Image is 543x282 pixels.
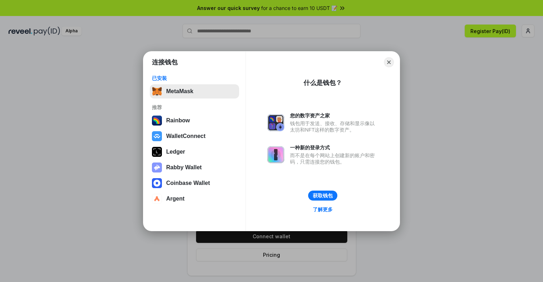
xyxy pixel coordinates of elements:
img: svg+xml,%3Csvg%20width%3D%2228%22%20height%3D%2228%22%20viewBox%3D%220%200%2028%2028%22%20fill%3D... [152,194,162,204]
div: 钱包用于发送、接收、存储和显示像以太坊和NFT这样的数字资产。 [290,120,378,133]
div: 什么是钱包？ [304,79,342,87]
button: MetaMask [150,84,239,99]
div: Rainbow [166,117,190,124]
div: Rabby Wallet [166,164,202,171]
div: 一种新的登录方式 [290,144,378,151]
button: Rabby Wallet [150,160,239,175]
a: 了解更多 [309,205,337,214]
button: Coinbase Wallet [150,176,239,190]
div: 已安装 [152,75,237,81]
button: Ledger [150,145,239,159]
h1: 连接钱包 [152,58,178,66]
div: Coinbase Wallet [166,180,210,186]
button: Rainbow [150,113,239,128]
img: svg+xml,%3Csvg%20width%3D%2228%22%20height%3D%2228%22%20viewBox%3D%220%200%2028%2028%22%20fill%3D... [152,178,162,188]
button: WalletConnect [150,129,239,143]
div: MetaMask [166,88,193,95]
img: svg+xml,%3Csvg%20fill%3D%22none%22%20height%3D%2233%22%20viewBox%3D%220%200%2035%2033%22%20width%... [152,86,162,96]
button: 获取钱包 [308,191,337,201]
img: svg+xml,%3Csvg%20xmlns%3D%22http%3A%2F%2Fwww.w3.org%2F2000%2Fsvg%22%20fill%3D%22none%22%20viewBox... [267,114,284,131]
img: svg+xml,%3Csvg%20width%3D%2228%22%20height%3D%2228%22%20viewBox%3D%220%200%2028%2028%22%20fill%3D... [152,131,162,141]
div: 推荐 [152,104,237,111]
div: 您的数字资产之家 [290,112,378,119]
div: WalletConnect [166,133,206,139]
img: svg+xml,%3Csvg%20width%3D%22120%22%20height%3D%22120%22%20viewBox%3D%220%200%20120%20120%22%20fil... [152,116,162,126]
div: 而不是在每个网站上创建新的账户和密码，只需连接您的钱包。 [290,152,378,165]
img: svg+xml,%3Csvg%20xmlns%3D%22http%3A%2F%2Fwww.w3.org%2F2000%2Fsvg%22%20width%3D%2228%22%20height%3... [152,147,162,157]
div: 了解更多 [313,206,333,213]
div: Argent [166,196,185,202]
div: 获取钱包 [313,192,333,199]
div: Ledger [166,149,185,155]
img: svg+xml,%3Csvg%20xmlns%3D%22http%3A%2F%2Fwww.w3.org%2F2000%2Fsvg%22%20fill%3D%22none%22%20viewBox... [267,146,284,163]
button: Argent [150,192,239,206]
button: Close [384,57,394,67]
img: svg+xml,%3Csvg%20xmlns%3D%22http%3A%2F%2Fwww.w3.org%2F2000%2Fsvg%22%20fill%3D%22none%22%20viewBox... [152,163,162,172]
